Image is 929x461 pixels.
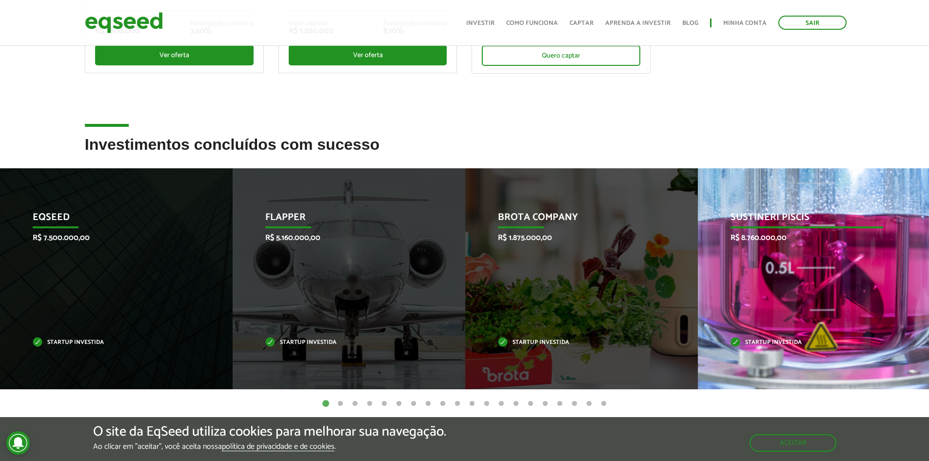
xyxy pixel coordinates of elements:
button: 7 of 20 [409,399,418,409]
button: 1 of 20 [321,399,331,409]
a: Como funciona [506,20,558,26]
p: Startup investida [265,340,418,345]
button: 19 of 20 [584,399,594,409]
button: 20 of 20 [599,399,609,409]
div: Ver oferta [95,45,254,65]
p: Startup investida [731,340,883,345]
h2: Investimentos concluídos com sucesso [85,136,845,168]
p: R$ 7.500.000,00 [33,233,185,242]
p: Brota Company [498,212,651,228]
button: Aceitar [750,434,836,452]
a: Blog [682,20,698,26]
button: 12 of 20 [482,399,492,409]
button: 5 of 20 [379,399,389,409]
button: 16 of 20 [540,399,550,409]
button: 3 of 20 [350,399,360,409]
button: 10 of 20 [453,399,462,409]
button: 13 of 20 [496,399,506,409]
p: Startup investida [498,340,651,345]
button: 4 of 20 [365,399,375,409]
button: 2 of 20 [336,399,345,409]
button: 6 of 20 [394,399,404,409]
a: Aprenda a investir [605,20,671,26]
button: 18 of 20 [570,399,579,409]
button: 11 of 20 [467,399,477,409]
a: Minha conta [723,20,767,26]
button: 14 of 20 [511,399,521,409]
button: 17 of 20 [555,399,565,409]
p: Sustineri Piscis [731,212,883,228]
a: política de privacidade e de cookies [222,443,335,451]
p: Flapper [265,212,418,228]
p: R$ 1.875.000,00 [498,233,651,242]
p: R$ 5.160.000,00 [265,233,418,242]
a: Sair [778,16,847,30]
button: 15 of 20 [526,399,535,409]
p: EqSeed [33,212,185,228]
button: 8 of 20 [423,399,433,409]
div: Ver oferta [289,45,447,65]
p: Ao clicar em "aceitar", você aceita nossa . [93,442,446,451]
div: Quero captar [482,45,640,66]
img: EqSeed [85,10,163,36]
button: 9 of 20 [438,399,448,409]
a: Investir [466,20,494,26]
p: R$ 8.760.000,00 [731,233,883,242]
p: Startup investida [33,340,185,345]
a: Captar [570,20,593,26]
h5: O site da EqSeed utiliza cookies para melhorar sua navegação. [93,424,446,440]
